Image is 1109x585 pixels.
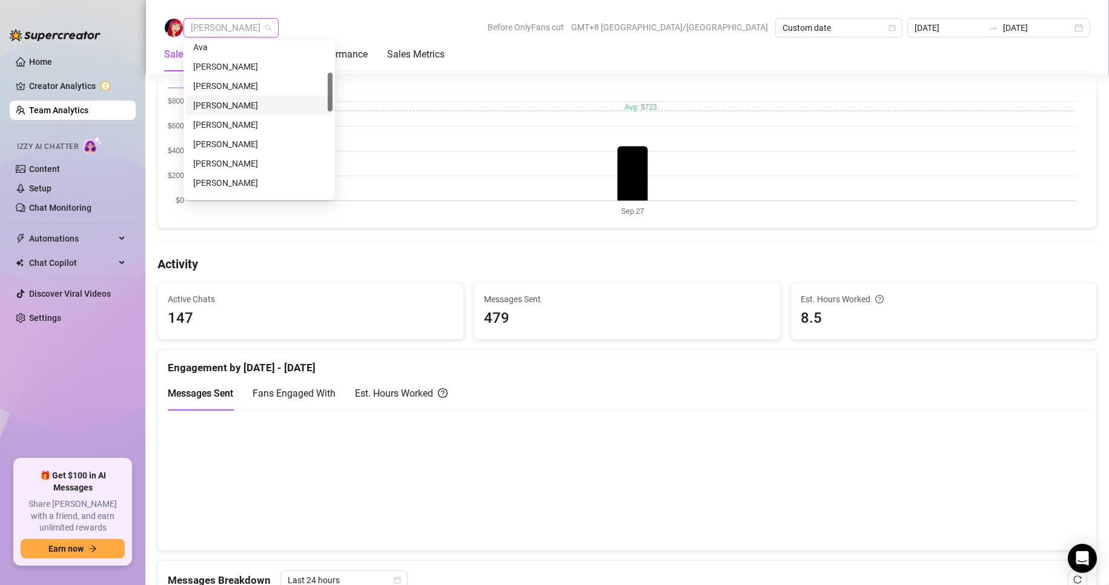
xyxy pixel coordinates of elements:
a: Content [29,164,60,174]
div: Ava [193,41,325,54]
a: Discover Viral Videos [29,289,111,299]
div: Est. Hours Worked [801,292,1087,306]
div: [PERSON_NAME] [193,157,325,170]
span: thunderbolt [16,234,25,243]
span: arrow-right [88,544,97,553]
a: Setup [29,183,51,193]
input: Start date [915,21,984,35]
div: [PERSON_NAME] [193,60,325,73]
a: Home [29,57,52,67]
div: Open Intercom Messenger [1068,544,1097,573]
a: Team Analytics [29,105,88,115]
span: calendar [394,577,401,584]
span: question-circle [438,386,448,401]
span: to [988,23,998,33]
span: calendar [889,24,896,31]
div: [PERSON_NAME] [193,137,325,151]
div: Performance [313,47,368,62]
span: GMT+8 [GEOGRAPHIC_DATA]/[GEOGRAPHIC_DATA] [571,18,768,36]
span: 8.5 [801,307,1087,330]
div: Einar [186,134,333,154]
img: AI Chatter [83,136,102,154]
span: 🎁 Get $100 in AI Messages [21,470,125,494]
img: Mary Jane Moreno [165,19,183,37]
div: Sales [164,47,188,62]
span: 479 [484,307,770,330]
span: Fans Engaged With [253,388,336,399]
span: reload [1073,575,1082,584]
div: Enrique S. [186,76,333,96]
span: Share [PERSON_NAME] with a friend, and earn unlimited rewards [21,498,125,534]
div: Jeffery Bamba [186,96,333,115]
div: [PERSON_NAME] [193,118,325,131]
div: Engagement by [DATE] - [DATE] [168,350,1087,376]
input: End date [1003,21,1072,35]
div: [PERSON_NAME] [193,79,325,93]
div: Derik Barron [186,154,333,173]
div: Est. Hours Worked [355,386,448,401]
span: Active Chats [168,292,454,306]
span: Messages Sent [168,388,233,399]
h4: Activity [157,256,1097,273]
span: Mary Jane Moreno [191,19,271,37]
div: Sales Metrics [387,47,445,62]
img: Chat Copilot [16,259,24,267]
span: swap-right [988,23,998,33]
span: Messages Sent [484,292,770,306]
div: Eff Francisco [186,193,333,212]
a: Chat Monitoring [29,203,91,213]
span: Earn now [48,544,84,554]
button: Earn nowarrow-right [21,539,125,558]
div: Eff Francisco [193,196,325,209]
span: Custom date [783,19,895,37]
div: [PERSON_NAME] [193,176,325,190]
a: Settings [29,313,61,323]
span: Automations [29,229,115,248]
span: 147 [168,307,454,330]
div: [PERSON_NAME] [193,99,325,112]
a: Creator Analytics exclamation-circle [29,76,126,96]
div: Chloe Louise [186,57,333,76]
span: Chat Copilot [29,253,115,273]
img: logo-BBDzfeDw.svg [10,29,101,41]
div: Ava [186,38,333,57]
span: Before OnlyFans cut [488,18,564,36]
div: Frank Vincent Coco [186,115,333,134]
span: question-circle [875,292,884,306]
div: Rupert T. [186,173,333,193]
span: Izzy AI Chatter [17,141,78,153]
